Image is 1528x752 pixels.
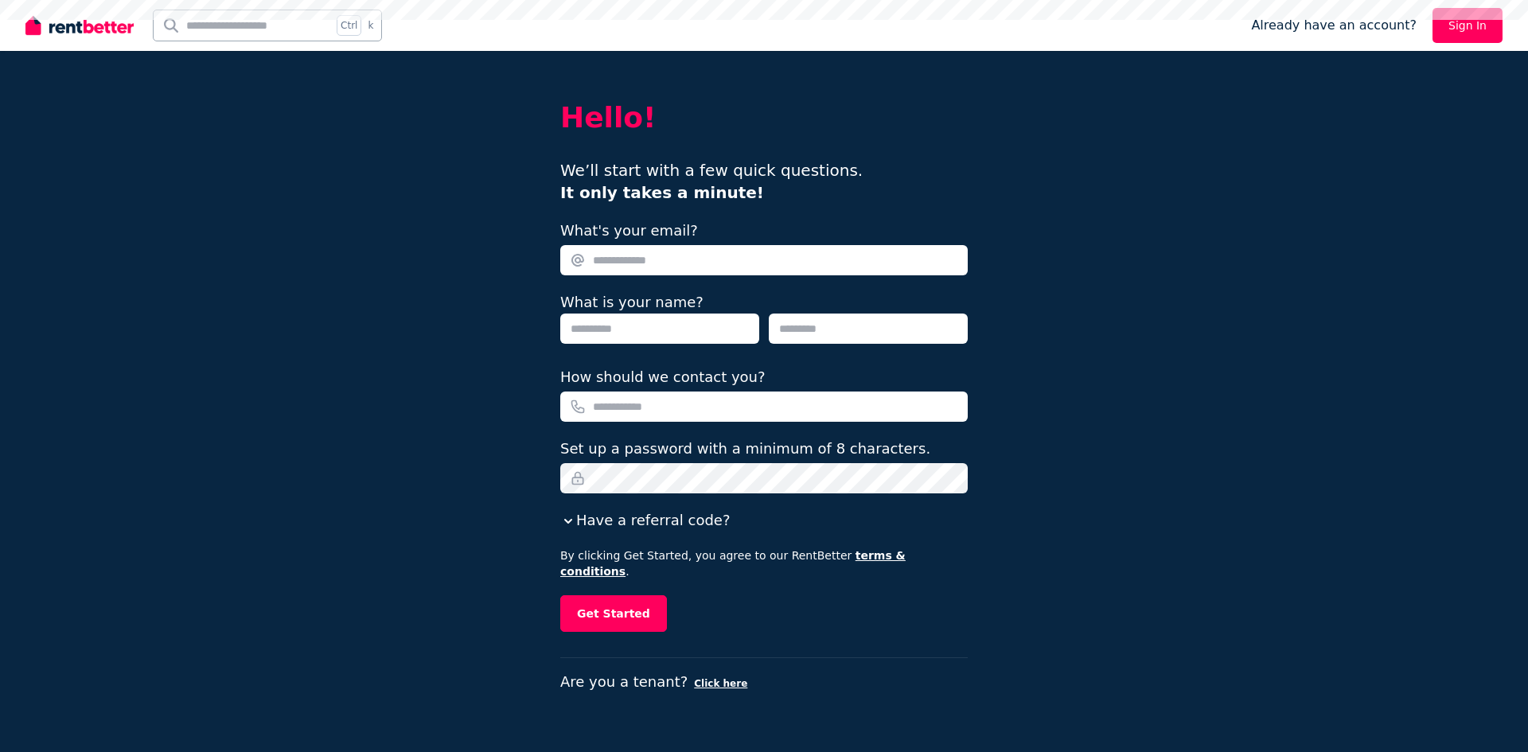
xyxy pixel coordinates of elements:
[560,102,968,134] h2: Hello!
[694,677,747,690] button: Click here
[1251,16,1417,35] span: Already have an account?
[560,366,766,388] label: How should we contact you?
[368,19,373,32] span: k
[560,183,764,202] b: It only takes a minute!
[560,509,730,532] button: Have a referral code?
[560,595,667,632] button: Get Started
[560,294,704,310] label: What is your name?
[560,671,968,693] p: Are you a tenant?
[560,220,698,242] label: What's your email?
[1432,8,1503,43] a: Sign In
[560,161,863,202] span: We’ll start with a few quick questions.
[560,438,930,460] label: Set up a password with a minimum of 8 characters.
[560,547,968,579] p: By clicking Get Started, you agree to our RentBetter .
[25,14,134,37] img: RentBetter
[337,15,361,36] span: Ctrl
